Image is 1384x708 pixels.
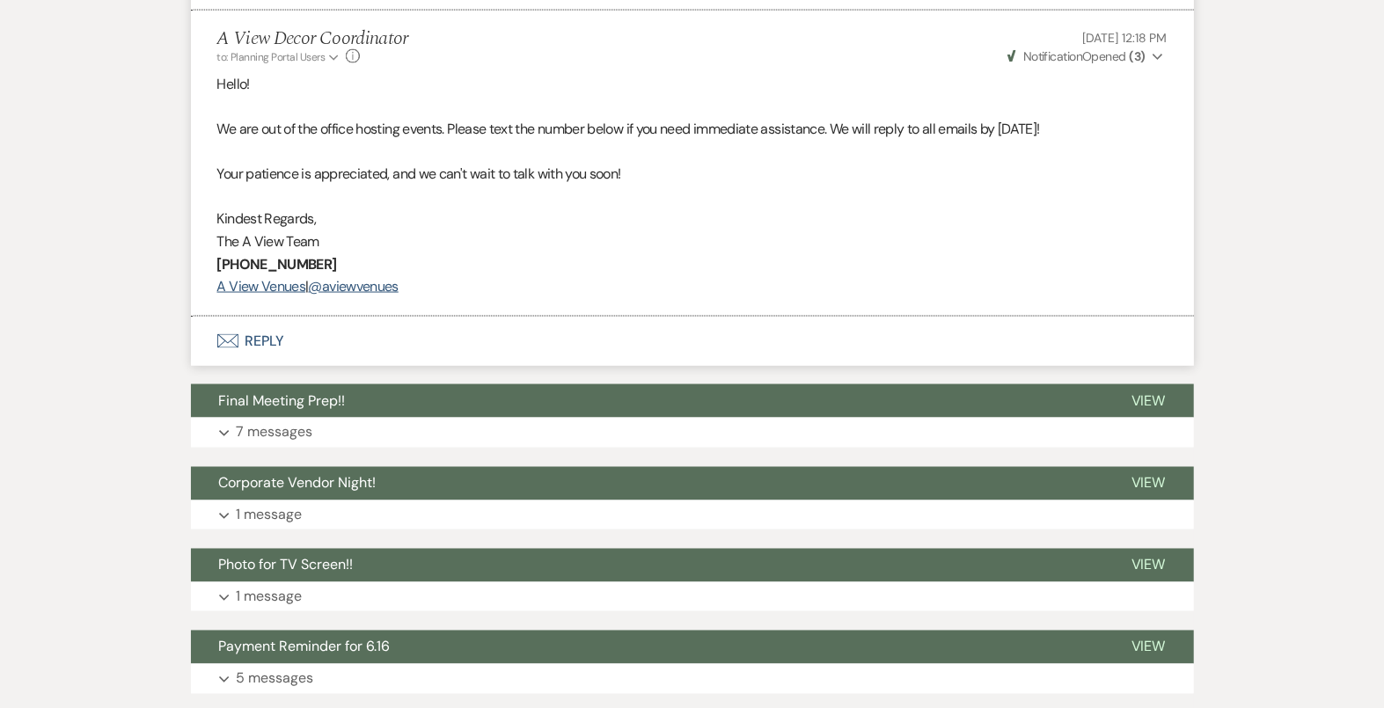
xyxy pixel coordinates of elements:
span: The A View Team [217,232,319,251]
button: NotificationOpened (3) [1005,47,1168,66]
strong: [PHONE_NUMBER] [217,255,337,274]
p: 5 messages [237,668,314,690]
span: We are out of the office hosting events. Please text the number below if you need immediate assis... [217,120,1040,138]
button: to: Planning Portal Users [217,49,342,65]
span: Kindest Regards, [217,209,317,228]
button: 1 message [191,500,1194,530]
span: Your patience is appreciated, and we can't wait to talk with you soon! [217,164,621,183]
span: | [305,277,308,296]
span: Opened [1007,48,1146,64]
button: Photo for TV Screen!! [191,549,1103,582]
button: View [1103,467,1194,500]
p: 1 message [237,504,303,527]
button: Corporate Vendor Night! [191,467,1103,500]
p: Hello! [217,73,1168,96]
p: 1 message [237,586,303,609]
span: View [1131,391,1166,410]
span: Corporate Vendor Night! [219,474,377,493]
button: 7 messages [191,418,1194,448]
a: @aviewvenues [309,277,399,296]
button: 1 message [191,582,1194,612]
span: Final Meeting Prep!! [219,391,346,410]
button: Final Meeting Prep!! [191,384,1103,418]
span: [DATE] 12:18 PM [1083,30,1168,46]
span: Notification [1023,48,1082,64]
span: View [1131,556,1166,574]
strong: ( 3 ) [1129,48,1145,64]
span: View [1131,638,1166,656]
p: 7 messages [237,421,313,444]
span: to: Planning Portal Users [217,50,326,64]
button: Payment Reminder for 6.16 [191,631,1103,664]
span: Payment Reminder for 6.16 [219,638,391,656]
span: View [1131,474,1166,493]
button: Reply [191,317,1194,366]
a: A View Venues [217,277,306,296]
h5: A View Decor Coordinator [217,28,408,50]
button: View [1103,384,1194,418]
button: View [1103,549,1194,582]
span: Photo for TV Screen!! [219,556,354,574]
button: View [1103,631,1194,664]
button: 5 messages [191,664,1194,694]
